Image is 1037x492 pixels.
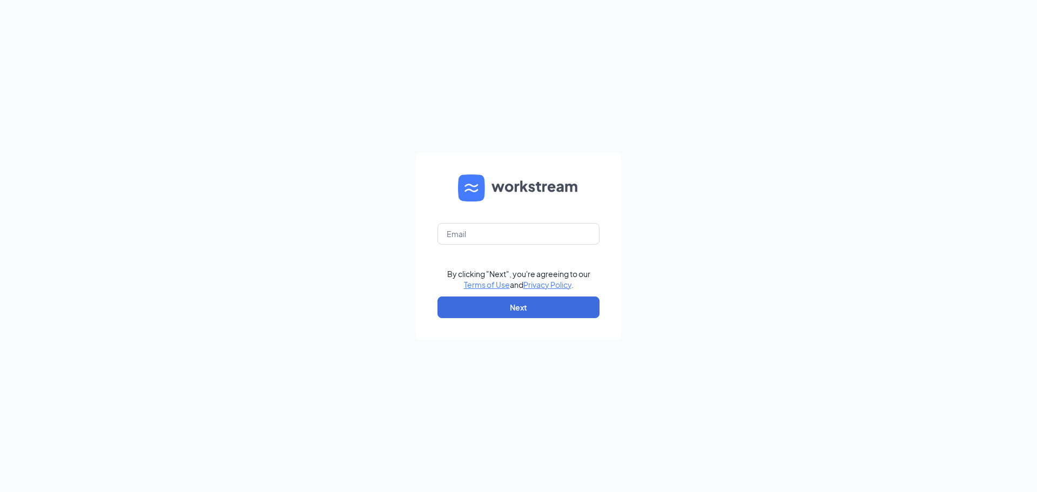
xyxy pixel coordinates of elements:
div: By clicking "Next", you're agreeing to our and . [447,268,590,290]
button: Next [437,296,600,318]
a: Terms of Use [464,280,510,289]
input: Email [437,223,600,245]
img: WS logo and Workstream text [458,174,579,201]
a: Privacy Policy [523,280,571,289]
